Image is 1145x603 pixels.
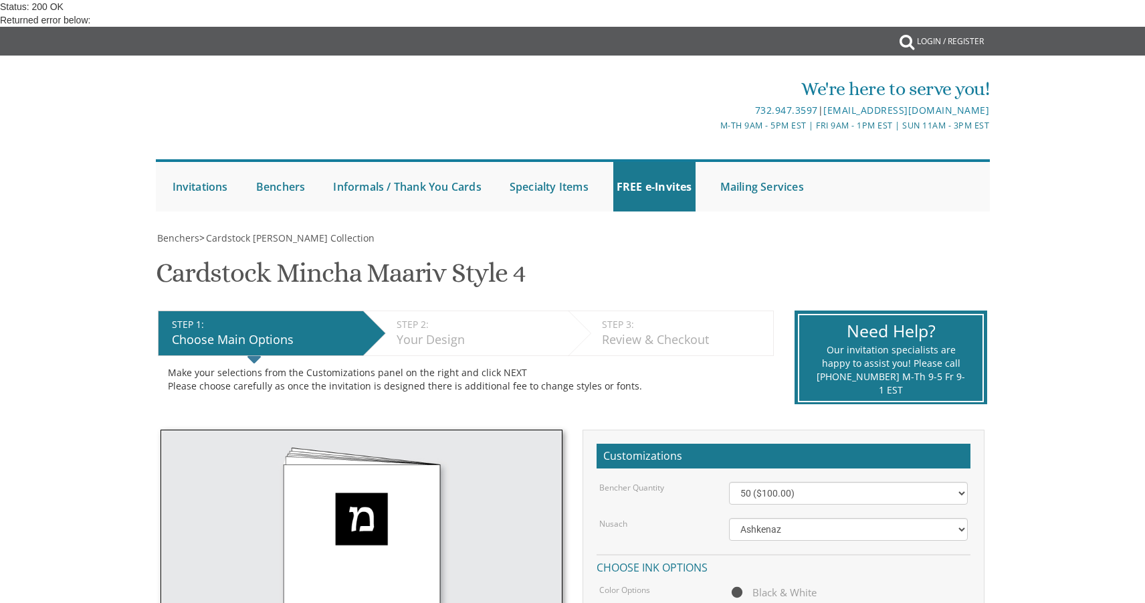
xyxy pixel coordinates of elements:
[156,232,199,244] a: Benchers
[717,162,807,211] a: Mailing Services
[755,104,818,116] a: 732.947.3597
[602,331,766,349] div: Review & Checkout
[206,232,375,244] span: Cardstock [PERSON_NAME] Collection
[602,318,766,331] div: STEP 3:
[169,162,231,211] a: Invitations
[729,584,817,601] span: Black & White
[205,232,375,244] a: Cardstock [PERSON_NAME] Collection
[253,162,309,211] a: Benchers
[157,232,199,244] span: Benchers
[816,319,965,343] div: Need Help?
[434,76,989,102] div: We're here to serve you!
[172,331,356,349] div: Choose Main Options
[172,318,356,331] div: STEP 1:
[599,482,664,493] label: Bencher Quantity
[330,162,484,211] a: Informals / Thank You Cards
[597,554,970,578] h4: Choose ink options
[816,343,965,397] div: Our invitation specialists are happy to assist you! Please call [PHONE_NUMBER] M-Th 9-5 Fr 9-1 EST
[434,102,989,118] div: |
[168,366,764,393] div: Make your selections from the Customizations panel on the right and click NEXT Please choose care...
[910,27,991,56] a: Login / Register
[599,584,650,596] label: Color Options
[434,118,989,133] div: M-Th 9am - 5pm EST | Fri 9am - 1pm EST | Sun 11am - 3pm EST
[613,162,696,211] a: FREE e-Invites
[599,518,627,529] label: Nusach
[397,318,562,331] div: STEP 2:
[156,258,526,298] h1: Cardstock Mincha Maariv Style 4
[397,331,562,349] div: Your Design
[823,104,989,116] a: [EMAIL_ADDRESS][DOMAIN_NAME]
[199,232,375,244] span: >
[597,444,970,469] h2: Customizations
[506,162,592,211] a: Specialty Items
